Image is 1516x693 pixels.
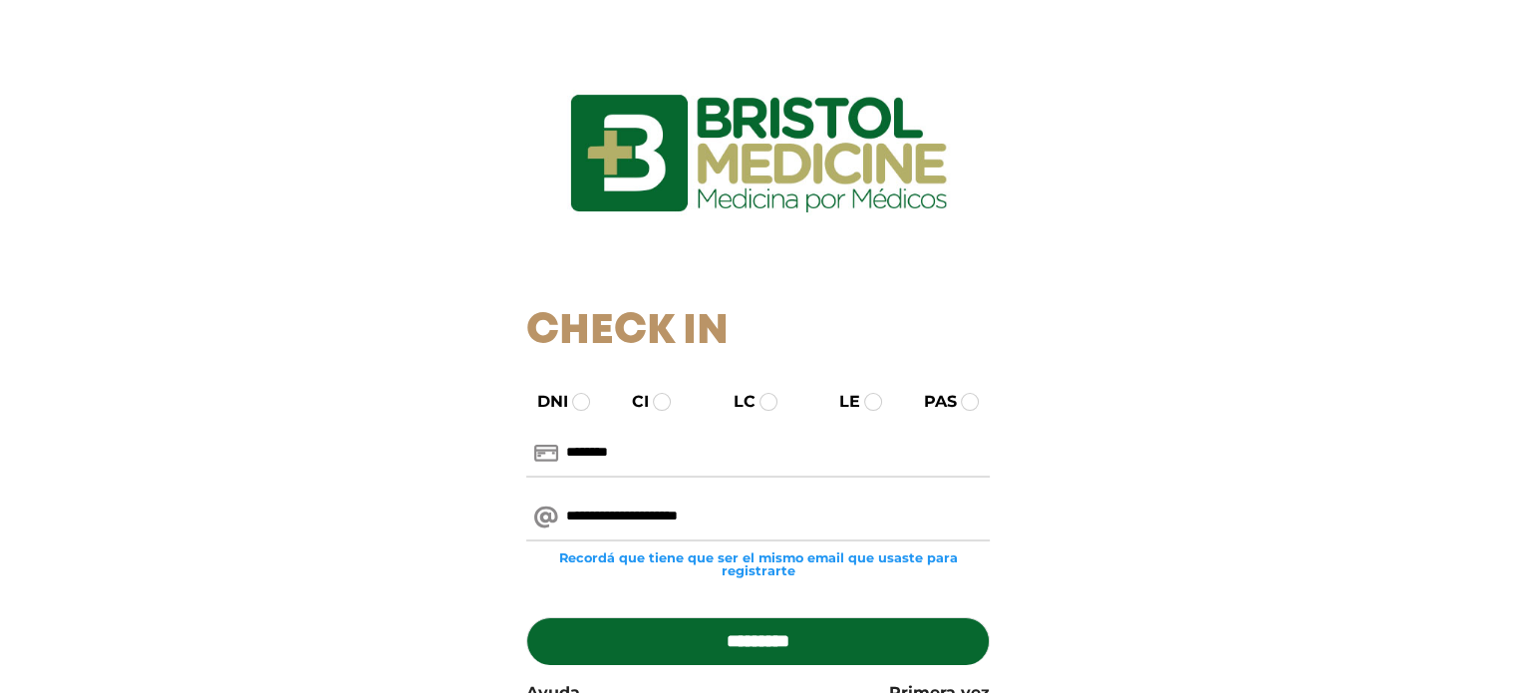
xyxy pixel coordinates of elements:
label: LC [716,390,756,414]
label: PAS [906,390,957,414]
img: logo_ingresarbristol.jpg [489,24,1028,283]
h1: Check In [526,307,990,357]
label: CI [614,390,649,414]
label: LE [821,390,860,414]
small: Recordá que tiene que ser el mismo email que usaste para registrarte [526,551,990,577]
label: DNI [519,390,568,414]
